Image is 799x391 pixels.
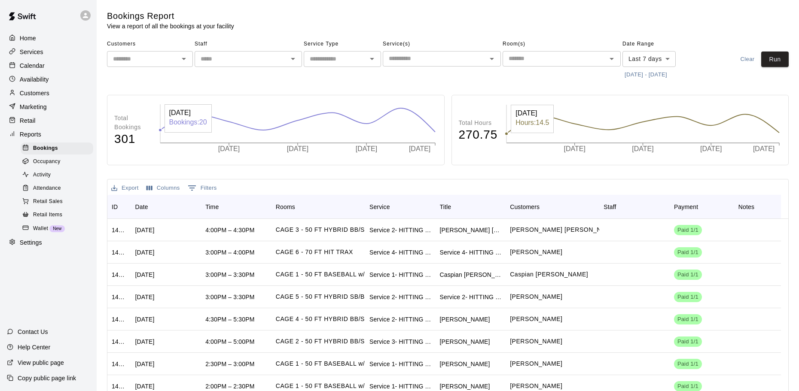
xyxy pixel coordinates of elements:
a: Settings [7,236,90,249]
span: Paid 1/1 [674,249,702,257]
div: 1422438 [112,293,127,301]
a: Activity [21,169,97,182]
div: Service 2- HITTING TUNNEL RENTAL - 50ft Baseball [369,315,431,324]
div: ID [107,195,131,219]
button: Select columns [144,182,182,195]
div: 2:30PM – 3:00PM [205,360,254,368]
div: Fri, Sep 12, 2025 [135,315,155,324]
span: Retail Sales [33,197,63,206]
div: Fri, Sep 12, 2025 [135,270,155,279]
div: Service 1- HITTING TUNNEL RENTAL - 50ft Baseball w/ Auto/Manual Feeder [369,360,431,368]
div: 2:00PM – 2:30PM [205,382,254,391]
button: Show filters [186,181,219,195]
button: Open [486,53,498,65]
p: Isabella Villalobos [510,337,562,346]
div: Notes [734,195,781,219]
tspan: [DATE] [287,145,308,153]
span: Paid 1/1 [674,226,702,234]
div: Service 1- HITTING TUNNEL RENTAL - 50ft Baseball w/ Auto/Manual Feeder [369,270,431,279]
a: Availability [7,73,90,86]
span: Paid 1/1 [674,271,702,279]
a: Home [7,32,90,45]
p: Total Bookings [114,114,151,132]
div: 1422440 [112,270,127,279]
div: Date [135,195,148,219]
div: Andrew Champ [440,315,490,324]
span: Room(s) [503,37,621,51]
div: Service 2- HITTING TUNNEL RENTAL - 50ft Baseball [369,226,431,234]
div: Rooms [271,195,365,219]
div: 1422323 [112,360,127,368]
a: Marketing [7,100,90,113]
button: Run [761,52,789,67]
div: Retail Sales [21,196,93,208]
tspan: [DATE] [564,145,586,152]
p: Calendar [20,61,45,70]
button: Open [606,53,618,65]
a: Bookings [21,142,97,155]
p: Total Hours [459,118,498,127]
button: Open [178,53,190,65]
div: Retail Items [21,209,93,221]
p: GERARD FARRELLY [510,292,562,301]
p: Home [20,34,36,42]
div: Reports [7,128,90,141]
p: Copy public page link [18,374,76,382]
div: Attendance [21,182,93,194]
p: Donna Mason [510,382,562,391]
span: Staff [195,37,302,51]
div: Service 1- HITTING TUNNEL RENTAL - 50ft Baseball w/ Auto/Manual Feeder [369,382,431,391]
span: Retail Items [33,211,62,219]
div: Last 7 days [622,51,676,67]
p: Services [20,48,43,56]
a: Retail Items [21,209,97,222]
tspan: [DATE] [753,145,775,152]
p: Caspian Kieley [510,270,588,279]
div: 1422375 [112,337,127,346]
tspan: [DATE] [355,145,377,153]
span: Paid 1/1 [674,315,702,324]
div: 3:00PM – 3:30PM [205,293,254,301]
div: Service 4- HITTING TUNNEL RENTAL - 70ft Baseball [369,248,431,257]
p: Reports [20,130,41,139]
a: Retail Sales [21,195,97,209]
a: Services [7,45,90,58]
h5: Bookings Report [107,10,234,22]
p: CAGE 3 - 50 FT HYBRID BB/SB [276,225,369,234]
div: Rooms [276,195,295,219]
span: Date Range [622,37,698,51]
p: Cannon Bitterman [510,225,617,234]
p: CAGE 1 - 50 FT BASEBALL w/ Auto Feeder [276,382,402,391]
div: Service [369,195,390,219]
a: Calendar [7,59,90,72]
div: 4:00PM – 4:30PM [205,226,254,234]
button: Export [109,182,141,195]
button: Open [287,53,299,65]
h4: 270.75 [459,127,498,142]
div: Eddie Villalobos [440,337,490,346]
span: Service Type [304,37,381,51]
p: CAGE 6 - 70 FT HIT TRAX [276,248,353,257]
div: Fri, Sep 12, 2025 [135,360,155,368]
span: Bookings [33,144,58,153]
span: Paid 1/1 [674,293,702,301]
span: Service(s) [383,37,501,51]
div: Bookings [21,142,93,155]
p: Customers [20,89,49,97]
tspan: [DATE] [632,145,653,152]
p: Contact Us [18,327,48,336]
p: CAGE 1 - 50 FT BASEBALL w/ Auto Feeder [276,359,402,368]
div: 3:00PM – 4:00PM [205,248,254,257]
span: Attendance [33,184,61,193]
div: Occupancy [21,156,93,168]
p: CAGE 5 - 50 FT HYBRID SB/BB [276,292,369,301]
p: CAGE 4 - 50 FT HYBRID BB/SB [276,315,369,324]
div: Payment [670,195,734,219]
div: Fri, Sep 12, 2025 [135,382,155,391]
div: 1422317 [112,382,127,391]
